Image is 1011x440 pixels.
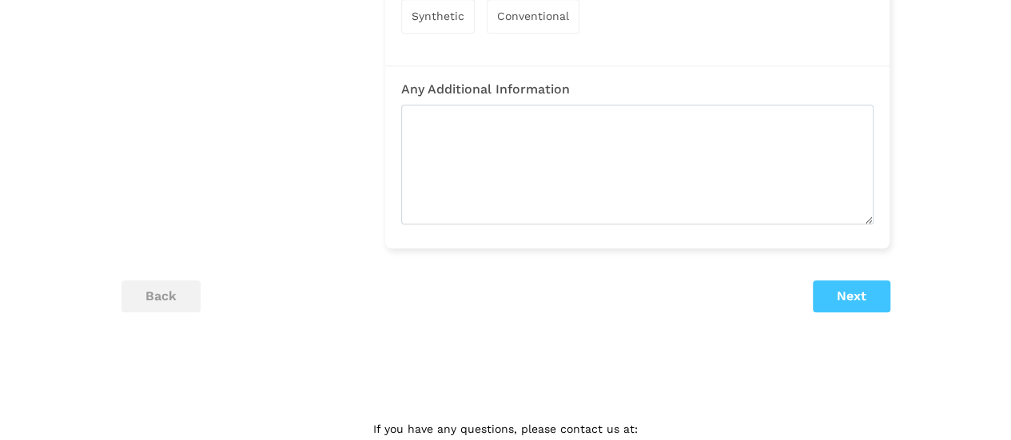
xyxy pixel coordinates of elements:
[254,420,758,438] p: If you have any questions, please contact us at:
[412,10,464,22] span: Synthetic
[121,280,201,312] button: back
[497,10,569,22] span: Conventional
[813,280,890,312] button: Next
[401,82,874,97] h3: Any Additional Information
